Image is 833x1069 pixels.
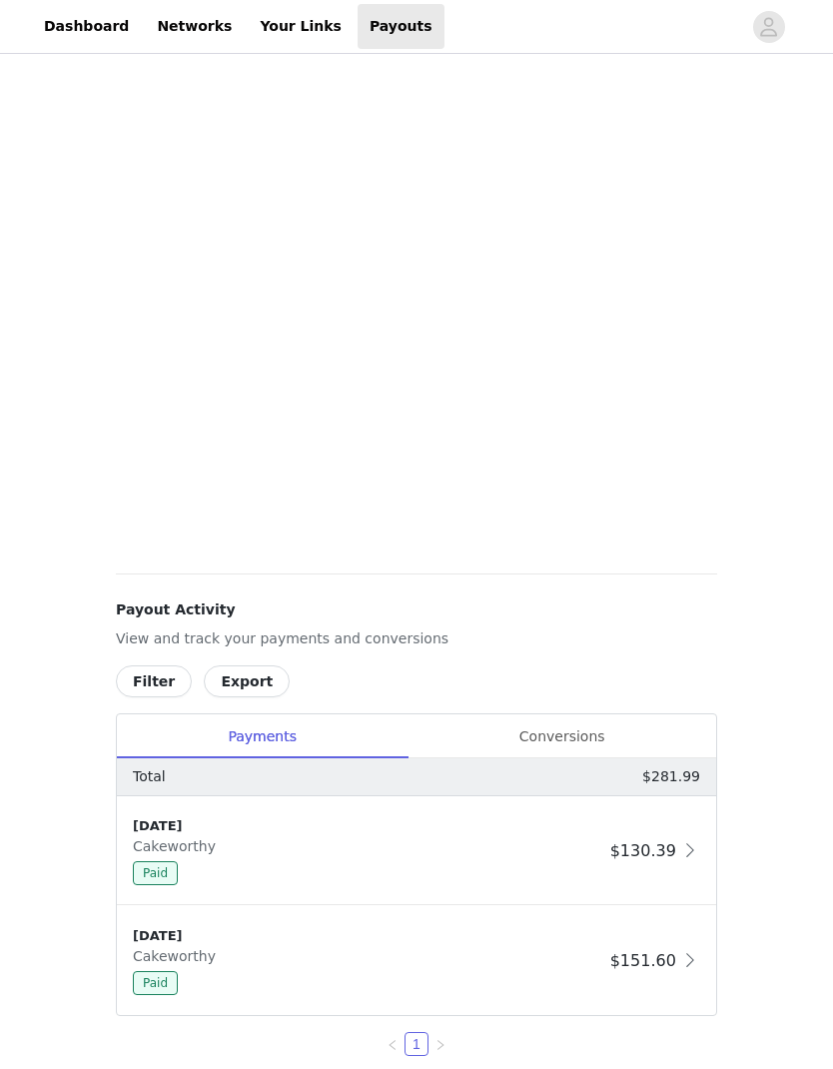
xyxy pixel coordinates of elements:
div: Conversions [408,714,716,759]
span: Paid [133,861,178,885]
a: Networks [145,4,244,49]
a: Your Links [248,4,354,49]
i: icon: right [434,1039,446,1051]
li: Previous Page [381,1032,405,1056]
div: avatar [759,11,778,43]
li: 1 [405,1032,428,1056]
a: Payouts [358,4,444,49]
h4: Payout Activity [116,599,717,620]
span: Paid [133,971,178,995]
div: [DATE] [133,926,602,946]
i: icon: left [387,1039,399,1051]
span: $151.60 [610,951,676,970]
div: clickable-list-item [117,906,716,1015]
div: Payments [117,714,408,759]
span: Cakeworthy [133,948,224,964]
a: 1 [406,1033,427,1055]
li: Next Page [428,1032,452,1056]
a: Dashboard [32,4,141,49]
div: [DATE] [133,816,602,836]
span: Cakeworthy [133,838,224,854]
button: Filter [116,665,192,697]
div: clickable-list-item [117,796,716,906]
p: View and track your payments and conversions [116,628,717,649]
span: $130.39 [610,841,676,860]
p: $281.99 [642,766,700,787]
p: Total [133,766,166,787]
button: Export [204,665,290,697]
